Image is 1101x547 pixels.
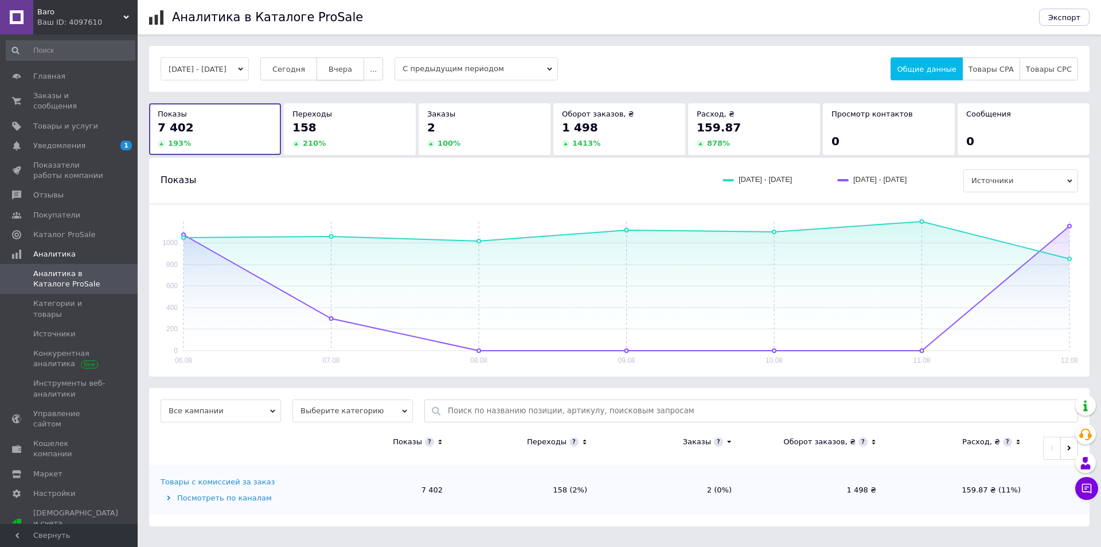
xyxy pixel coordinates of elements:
span: Категории и товары [33,298,106,319]
text: 09.08 [618,356,635,364]
td: 1 498 ₴ [743,465,888,515]
span: 0 [966,134,974,148]
input: Поиск [6,40,135,61]
span: 210 % [303,139,326,148]
span: Заказы [427,110,455,118]
span: Главная [33,71,65,82]
span: Просмотр контактов [831,110,913,118]
button: [DATE] - [DATE] [161,57,249,80]
span: 100 % [438,139,460,148]
button: Общие данные [891,57,962,80]
span: Baro [37,7,123,17]
input: Поиск по названию позиции, артикулу, поисковым запросам [448,400,1072,422]
span: Вчера [329,65,352,73]
span: 159.87 [697,121,741,134]
div: Переходы [527,437,567,447]
span: Источники [33,329,75,339]
button: Чат с покупателем [1075,477,1098,500]
span: Аналитика [33,249,76,259]
span: Покупатели [33,210,80,220]
span: Показатели работы компании [33,160,106,181]
span: Заказы и сообщения [33,91,106,111]
span: Кошелек компании [33,439,106,459]
td: 7 402 [310,465,454,515]
text: 08.08 [470,356,487,364]
span: 193 % [168,139,191,148]
span: Экспорт [1048,13,1080,22]
span: 1 [120,141,132,150]
span: 158 [292,121,317,134]
span: Уведомления [33,141,85,151]
span: ... [370,65,377,73]
span: Оборот заказов, ₴ [562,110,634,118]
div: Показы [393,437,422,447]
span: Сообщения [966,110,1011,118]
span: Конкурентная аналитика [33,348,106,369]
td: 158 (2%) [454,465,599,515]
span: Управление сайтом [33,409,106,429]
span: Товары CPA [969,65,1014,73]
span: Расход, ₴ [697,110,735,118]
text: 06.08 [175,356,192,364]
text: 1000 [162,239,178,247]
text: 200 [166,325,178,333]
span: Каталог ProSale [33,230,95,240]
span: 7 402 [158,121,194,134]
text: 400 [166,304,178,312]
span: Показы [158,110,187,118]
div: Оборот заказов, ₴ [783,437,856,447]
button: Вчера [317,57,364,80]
text: 600 [166,282,178,290]
span: Товары и услуги [33,121,98,131]
span: Маркет [33,469,63,479]
span: Сегодня [272,65,305,73]
button: Товары CPC [1020,57,1078,80]
span: Отзывы [33,190,64,200]
div: Заказы [683,437,711,447]
span: Аналитика в Каталоге ProSale [33,269,106,289]
span: 1 498 [562,121,598,134]
button: Экспорт [1039,9,1090,26]
span: Переходы [292,110,332,118]
text: 07.08 [322,356,339,364]
div: Товары с комиссией за заказ [161,477,275,487]
span: 0 [831,134,840,148]
span: [DEMOGRAPHIC_DATA] и счета [33,508,118,540]
span: Настройки [33,488,75,499]
button: Сегодня [260,57,317,80]
td: 2 (0%) [599,465,743,515]
span: Источники [963,169,1078,192]
div: Расход, ₴ [962,437,1000,447]
span: 2 [427,121,435,134]
text: 11.08 [913,356,930,364]
text: 0 [174,347,178,355]
button: ... [364,57,383,80]
text: 12.08 [1061,356,1078,364]
td: 159.87 ₴ (11%) [888,465,1032,515]
span: Товары CPC [1026,65,1072,73]
span: Выберите категорию [292,399,413,422]
span: 878 % [707,139,730,148]
span: Все кампании [161,399,281,422]
span: Общие данные [897,65,956,73]
button: Товары CPA [962,57,1020,80]
text: 10.08 [766,356,783,364]
span: 1413 % [572,139,600,148]
span: Инструменты веб-аналитики [33,378,106,399]
span: С предыдущим периодом [395,57,558,80]
h1: Аналитика в Каталоге ProSale [172,10,363,24]
span: Показы [161,174,196,187]
div: Ваш ID: 4097610 [37,17,138,28]
div: Посмотреть по каналам [161,493,307,503]
text: 800 [166,261,178,269]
